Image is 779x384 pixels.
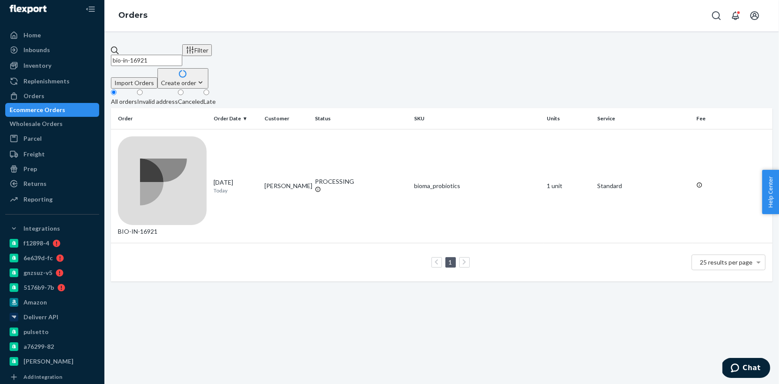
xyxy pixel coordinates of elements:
[261,129,312,243] td: [PERSON_NAME]
[23,268,52,277] div: gnzsuz-v5
[10,5,47,13] img: Flexport logo
[161,78,205,87] div: Create order
[137,97,178,106] div: Invalid address
[23,195,53,204] div: Reporting
[23,150,45,159] div: Freight
[23,283,54,292] div: 5176b9-7b
[214,187,257,194] p: Today
[23,239,49,248] div: f12898-4
[23,134,42,143] div: Parcel
[5,89,99,103] a: Orders
[23,179,47,188] div: Returns
[5,340,99,354] a: a76299-82
[5,74,99,88] a: Replenishments
[111,77,157,89] button: Import Orders
[23,46,50,54] div: Inbounds
[10,119,63,128] div: Wholesale Orders
[5,310,99,324] a: Deliverr API
[5,59,99,73] a: Inventory
[23,77,70,86] div: Replenishments
[118,10,147,20] a: Orders
[111,3,154,28] ol: breadcrumbs
[137,89,143,95] input: Invalid address
[23,254,53,262] div: 6e639d-fc
[5,222,99,235] button: Integrations
[5,281,99,295] a: 5176b9-7b
[315,177,407,186] div: PROCESSING
[23,342,54,351] div: a76299-82
[5,236,99,250] a: f12898-4
[118,136,207,236] div: BIO-IN-16921
[111,55,182,66] input: Search orders
[722,358,770,380] iframe: Opens a widget where you can chat to one of our agents
[762,170,779,214] button: Help Center
[594,108,693,129] th: Service
[186,46,208,55] div: Filter
[746,7,763,24] button: Open account menu
[597,182,689,190] p: Standard
[5,177,99,191] a: Returns
[204,97,216,106] div: Late
[727,7,744,24] button: Open notifications
[543,108,594,129] th: Units
[5,251,99,265] a: 6e639d-fc
[23,31,41,40] div: Home
[210,108,261,129] th: Order Date
[23,92,44,100] div: Orders
[23,298,47,307] div: Amazon
[5,295,99,309] a: Amazon
[5,28,99,42] a: Home
[23,165,37,173] div: Prep
[23,224,60,233] div: Integrations
[10,106,65,114] div: Ecommerce Orders
[5,266,99,280] a: gnzsuz-v5
[111,108,210,129] th: Order
[5,372,99,382] a: Add Integration
[693,108,772,129] th: Fee
[23,313,58,321] div: Deliverr API
[111,89,117,95] input: All orders
[23,61,51,70] div: Inventory
[543,129,594,243] td: 1 unit
[5,132,99,146] a: Parcel
[311,108,411,129] th: Status
[178,97,204,106] div: Canceled
[708,7,725,24] button: Open Search Box
[157,68,208,89] button: Create order
[5,354,99,368] a: [PERSON_NAME]
[214,178,257,194] div: [DATE]
[415,182,540,190] div: bioma_probiotics
[5,162,99,176] a: Prep
[447,258,454,266] a: Page 1 is your current page
[700,258,753,266] span: 25 results per page
[178,89,184,95] input: Canceled
[23,373,62,381] div: Add Integration
[264,115,308,122] div: Customer
[5,103,99,117] a: Ecommerce Orders
[204,89,209,95] input: Late
[5,117,99,131] a: Wholesale Orders
[111,97,137,106] div: All orders
[5,147,99,161] a: Freight
[82,0,99,18] button: Close Navigation
[23,357,74,366] div: [PERSON_NAME]
[5,325,99,339] a: pulsetto
[5,43,99,57] a: Inbounds
[5,192,99,206] a: Reporting
[182,44,212,56] button: Filter
[411,108,543,129] th: SKU
[23,328,49,336] div: pulsetto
